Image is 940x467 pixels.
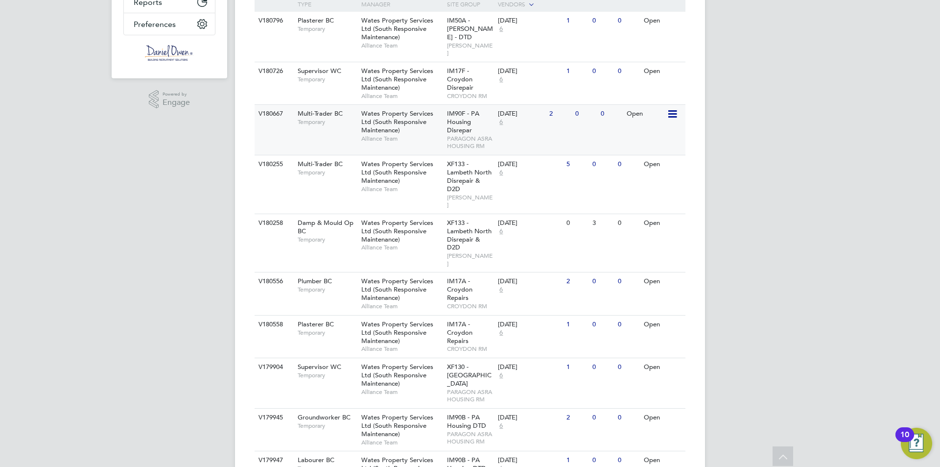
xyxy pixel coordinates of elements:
[641,358,684,376] div: Open
[361,92,442,100] span: Alliance Team
[641,62,684,80] div: Open
[564,272,589,291] div: 2
[447,363,492,388] span: XF130 - [GEOGRAPHIC_DATA]
[361,16,433,41] span: Wates Property Services Ltd (South Responsive Maintenance)
[298,329,356,337] span: Temporary
[564,12,589,30] div: 1
[447,67,473,92] span: IM17F - Croydon Disrepair
[298,67,341,75] span: Supervisor WC
[298,456,334,464] span: Labourer BC
[590,316,615,334] div: 0
[498,277,562,286] div: [DATE]
[447,345,493,353] span: CROYDON RM
[641,214,684,232] div: Open
[134,20,176,29] span: Preferences
[447,388,493,403] span: PARAGON ASRA HOUSING RM
[498,422,504,430] span: 6
[298,277,332,285] span: Plumber BC
[641,316,684,334] div: Open
[298,219,353,235] span: Damp & Mould Op BC
[298,25,356,33] span: Temporary
[900,435,909,447] div: 10
[590,155,615,173] div: 0
[298,118,356,126] span: Temporary
[447,16,493,41] span: IM50A - [PERSON_NAME] - DTD
[447,194,493,209] span: [PERSON_NAME]
[123,45,215,61] a: Go to home page
[361,135,442,143] span: Alliance Team
[447,42,493,57] span: [PERSON_NAME]
[498,371,504,380] span: 6
[498,110,544,118] div: [DATE]
[256,272,290,291] div: V180556
[298,320,334,328] span: Plasterer BC
[256,12,290,30] div: V180796
[361,244,442,251] span: Alliance Team
[361,185,442,193] span: Alliance Team
[256,409,290,427] div: V179945
[641,12,684,30] div: Open
[498,118,504,126] span: 6
[361,388,442,396] span: Alliance Team
[298,160,343,168] span: Multi-Trader BC
[298,75,356,83] span: Temporary
[498,25,504,33] span: 6
[163,98,190,107] span: Engage
[298,286,356,294] span: Temporary
[573,105,598,123] div: 0
[564,62,589,80] div: 1
[498,75,504,84] span: 6
[598,105,624,123] div: 0
[615,272,641,291] div: 0
[564,316,589,334] div: 1
[590,62,615,80] div: 0
[498,169,504,177] span: 6
[590,358,615,376] div: 0
[298,413,351,421] span: Groundworker BC
[256,358,290,376] div: V179904
[298,169,356,176] span: Temporary
[564,409,589,427] div: 2
[498,414,562,422] div: [DATE]
[361,67,433,92] span: Wates Property Services Ltd (South Responsive Maintenance)
[361,109,433,134] span: Wates Property Services Ltd (South Responsive Maintenance)
[361,42,442,49] span: Alliance Team
[498,286,504,294] span: 6
[498,456,562,465] div: [DATE]
[447,160,492,193] span: XF133 - Lambeth North Disrepair & D2D
[298,109,343,118] span: Multi-Trader BC
[361,320,433,345] span: Wates Property Services Ltd (South Responsive Maintenance)
[298,371,356,379] span: Temporary
[590,214,615,232] div: 3
[498,227,504,236] span: 6
[590,409,615,427] div: 0
[615,316,641,334] div: 0
[564,358,589,376] div: 1
[145,45,194,61] img: danielowen-logo-retina.png
[498,160,562,169] div: [DATE]
[361,439,442,446] span: Alliance Team
[498,363,562,371] div: [DATE]
[256,316,290,334] div: V180558
[361,160,433,185] span: Wates Property Services Ltd (South Responsive Maintenance)
[447,252,493,267] span: [PERSON_NAME]
[615,358,641,376] div: 0
[447,430,493,445] span: PARAGON ASRA HOUSING RM
[298,422,356,430] span: Temporary
[641,409,684,427] div: Open
[298,363,341,371] span: Supervisor WC
[256,62,290,80] div: V180726
[149,90,190,109] a: Powered byEngage
[447,219,492,252] span: XF133 - Lambeth North Disrepair & D2D
[361,219,433,244] span: Wates Property Services Ltd (South Responsive Maintenance)
[447,109,479,134] span: IM90F - PA Housing Disrepar
[447,135,493,150] span: PARAGON ASRA HOUSING RM
[447,413,486,430] span: IM90B - PA Housing DTD
[361,363,433,388] span: Wates Property Services Ltd (South Responsive Maintenance)
[361,302,442,310] span: Alliance Team
[564,214,589,232] div: 0
[361,413,433,438] span: Wates Property Services Ltd (South Responsive Maintenance)
[498,329,504,337] span: 6
[615,214,641,232] div: 0
[641,272,684,291] div: Open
